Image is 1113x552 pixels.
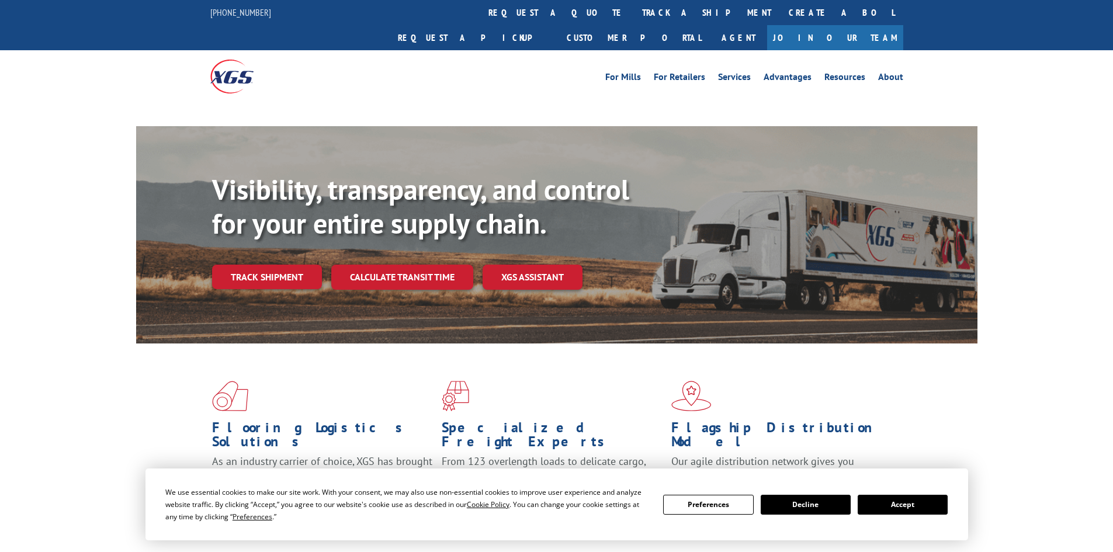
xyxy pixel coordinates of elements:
a: Resources [824,72,865,85]
a: Join Our Team [767,25,903,50]
a: XGS ASSISTANT [483,265,582,290]
a: [PHONE_NUMBER] [210,6,271,18]
h1: Flooring Logistics Solutions [212,421,433,454]
a: Track shipment [212,265,322,289]
span: Cookie Policy [467,499,509,509]
div: Cookie Consent Prompt [145,468,968,540]
h1: Specialized Freight Experts [442,421,663,454]
button: Decline [761,495,851,515]
a: Request a pickup [389,25,558,50]
b: Visibility, transparency, and control for your entire supply chain. [212,171,629,241]
a: Agent [710,25,767,50]
span: As an industry carrier of choice, XGS has brought innovation and dedication to flooring logistics... [212,454,432,496]
a: About [878,72,903,85]
img: xgs-icon-total-supply-chain-intelligence-red [212,381,248,411]
h1: Flagship Distribution Model [671,421,892,454]
a: Customer Portal [558,25,710,50]
a: Services [718,72,751,85]
a: For Retailers [654,72,705,85]
button: Preferences [663,495,753,515]
img: xgs-icon-flagship-distribution-model-red [671,381,712,411]
button: Accept [858,495,948,515]
p: From 123 overlength loads to delicate cargo, our experienced staff knows the best way to move you... [442,454,663,506]
a: Calculate transit time [331,265,473,290]
a: For Mills [605,72,641,85]
div: We use essential cookies to make our site work. With your consent, we may also use non-essential ... [165,486,649,523]
span: Our agile distribution network gives you nationwide inventory management on demand. [671,454,886,482]
span: Preferences [233,512,272,522]
img: xgs-icon-focused-on-flooring-red [442,381,469,411]
a: Advantages [764,72,812,85]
